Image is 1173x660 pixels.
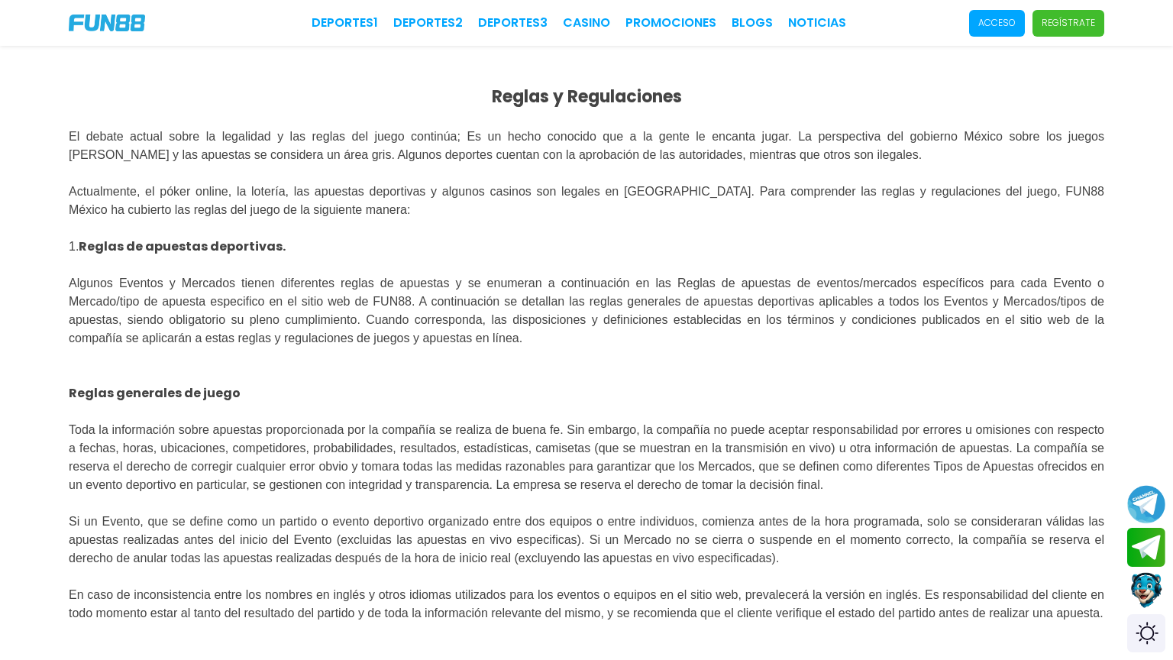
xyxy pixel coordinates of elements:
strong: Reglas generales de jueg [69,384,232,402]
strong: Reglas y Regulaciones [492,85,682,108]
a: CASINO [563,14,610,32]
div: Switch theme [1127,614,1165,652]
strong: . [283,238,286,255]
p: Regístrate [1042,16,1095,30]
a: Deportes3 [478,14,548,32]
button: Join telegram channel [1127,484,1165,524]
strong: Reglas de apuestas deportivas [79,238,283,255]
strong: o [232,384,241,402]
a: BLOGS [732,14,773,32]
img: Company Logo [69,15,145,31]
p: Acceso [978,16,1016,30]
a: Deportes1 [312,14,378,32]
button: Contact customer service [1127,571,1165,610]
button: Join telegram [1127,528,1165,568]
a: Promociones [625,14,716,32]
a: Deportes2 [393,14,463,32]
a: NOTICIAS [788,14,846,32]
